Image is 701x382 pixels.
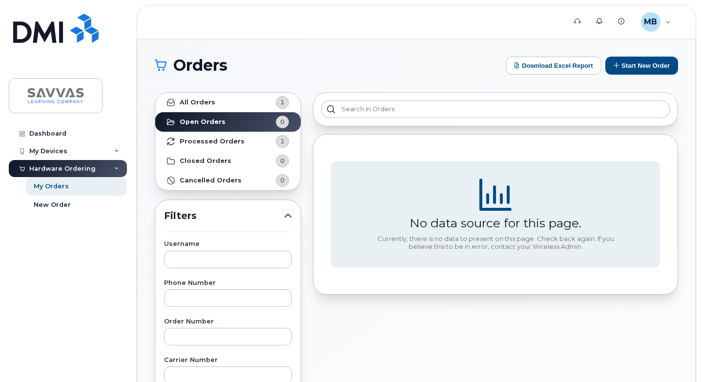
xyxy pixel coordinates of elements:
span: 0 [280,156,285,165]
strong: Cancelled Orders [180,177,242,184]
strong: Open Orders [180,118,226,126]
span: 0 [280,117,285,126]
span: Filters [164,209,284,223]
strong: Closed Orders [180,157,231,165]
span: 0 [280,176,285,185]
a: Open Orders0 [155,112,301,132]
span: 1 [280,137,285,146]
a: Cancelled Orders0 [155,171,301,190]
label: Carrier Number [164,357,292,363]
div: Currently, there is no data to present on this page. Check back again. If you believe this to be ... [373,235,618,250]
iframe: Messenger Launcher [659,340,694,375]
span: 1 [280,98,285,107]
strong: All Orders [180,99,215,106]
button: Start New Order [605,57,678,75]
label: Username [164,241,292,247]
strong: Processed Orders [180,138,245,145]
a: Processed Orders1 [155,132,301,151]
span: Orders [173,58,227,73]
button: Download Excel Report [506,57,601,75]
input: Search in orders [321,101,670,118]
label: Phone Number [164,280,292,286]
label: Order Number [164,319,292,325]
a: All Orders1 [155,93,301,112]
div: No data source for this page. [410,216,581,230]
a: Closed Orders0 [155,151,301,171]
